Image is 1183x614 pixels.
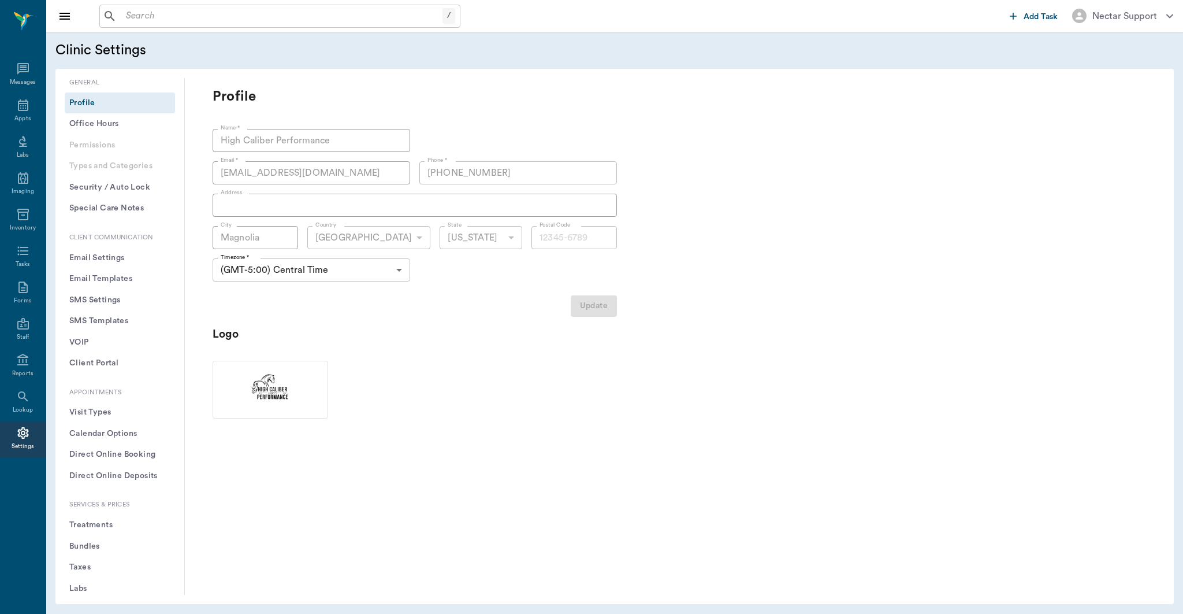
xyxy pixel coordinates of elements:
[65,247,175,269] button: Email Settings
[440,226,522,249] div: [US_STATE]
[12,187,34,196] div: Imaging
[65,557,175,578] button: Taxes
[16,260,30,269] div: Tasks
[55,41,359,60] h5: Clinic Settings
[540,221,570,229] label: Postal Code
[65,177,175,198] button: Security / Auto Lock
[65,290,175,311] button: SMS Settings
[315,221,337,229] label: Country
[12,369,34,378] div: Reports
[65,536,175,557] button: Bundles
[13,406,33,415] div: Lookup
[65,310,175,332] button: SMS Templates
[65,268,175,290] button: Email Templates
[213,258,410,282] div: (GMT-5:00) Central Time
[221,253,250,261] label: Timezone *
[65,198,175,219] button: Special Care Notes
[65,465,175,487] button: Direct Online Deposits
[427,156,447,164] label: Phone *
[65,332,175,353] button: VOIP
[65,93,175,114] button: Profile
[213,326,328,343] p: Logo
[10,224,36,232] div: Inventory
[1005,5,1063,27] button: Add Task
[307,226,431,249] div: [GEOGRAPHIC_DATA]
[213,124,617,419] span: Sorry, you don`t have permission to do this. Please contact your admin for permission
[65,500,175,510] p: Services & Prices
[221,221,232,229] label: City
[1092,9,1157,23] div: Nectar Support
[221,156,239,164] label: Email *
[65,233,175,243] p: Client Communication
[531,226,617,249] input: 12345-6789
[12,442,35,451] div: Settings
[213,87,675,106] p: Profile
[221,188,242,197] label: Address
[65,78,175,88] p: General
[17,333,29,342] div: Staff
[65,578,175,600] button: Labs
[221,124,240,132] label: Name *
[65,388,175,398] p: Appointments
[65,515,175,536] button: Treatments
[10,78,36,87] div: Messages
[65,402,175,423] button: Visit Types
[65,423,175,445] button: Calendar Options
[442,8,455,24] div: /
[17,151,29,160] div: Labs
[448,221,462,229] label: State
[65,353,175,374] button: Client Portal
[65,113,175,135] button: Office Hours
[65,444,175,465] button: Direct Online Booking
[121,8,442,24] input: Search
[1063,5,1182,27] button: Nectar Support
[14,114,31,123] div: Appts
[53,5,76,28] button: Close drawer
[14,297,31,305] div: Forms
